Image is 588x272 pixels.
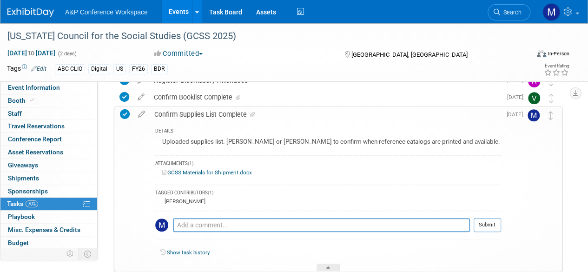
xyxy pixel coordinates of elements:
a: edit [133,93,149,101]
td: Toggle Event Tabs [79,248,98,260]
span: [DATE] [507,111,528,118]
span: Tasks [7,200,38,207]
div: In-Person [548,50,569,57]
img: Mark Strong [155,219,168,232]
a: Sponsorships [0,185,97,198]
div: Confirm Booklist Complete [149,89,502,105]
a: GCSS Materials for Shipment.docx [162,169,252,176]
a: Show task history [167,249,210,256]
span: Giveaways [8,161,38,169]
div: DETAILS [155,128,501,136]
td: Tags [7,64,46,74]
div: Digital [88,64,110,74]
span: Shipments [8,174,39,182]
i: Booth reservation complete [30,98,34,103]
span: Travel Reservations [8,122,65,130]
img: Veronica Dove [528,92,540,104]
a: Tasks70% [0,198,97,210]
a: Playbook [0,211,97,223]
span: [DATE] [DATE] [7,49,56,57]
span: to [27,49,36,57]
a: Shipments [0,172,97,185]
span: A&P Conference Workspace [65,8,148,16]
div: Confirm Supplies List Complete [150,106,501,122]
span: Conference Report [8,135,62,143]
span: Asset Reservations [8,148,63,156]
img: Format-Inperson.png [537,50,546,57]
i: Move task [548,111,553,120]
a: Giveaways [0,159,97,172]
a: Search [488,4,530,20]
a: Travel Reservations [0,120,97,133]
div: Event Rating [544,64,569,68]
a: Event Information [0,81,97,94]
div: [PERSON_NAME] [162,198,205,205]
span: Sponsorships [8,187,48,195]
div: BDR [151,64,168,74]
div: ATTACHMENTS [155,160,501,168]
span: Search [500,9,522,16]
span: Playbook [8,213,35,220]
div: FY26 [129,64,148,74]
div: Event Format [487,48,569,62]
span: (2 days) [57,51,77,57]
img: ExhibitDay [7,8,54,17]
div: ABC-CLIO [55,64,85,74]
img: Mark Strong [542,3,560,21]
div: [US_STATE] Council for the Social Studies (GCSS 2025) [4,28,522,45]
div: US [113,64,126,74]
span: Misc. Expenses & Credits [8,226,80,233]
a: edit [133,110,150,119]
td: Personalize Event Tab Strip [62,248,79,260]
button: Committed [151,49,206,59]
a: Misc. Expenses & Credits [0,224,97,236]
span: (1) [188,161,193,166]
a: Edit [31,66,46,72]
span: 70% [26,200,38,207]
span: Staff [8,110,22,117]
a: Booth [0,94,97,107]
a: Budget [0,237,97,249]
span: [GEOGRAPHIC_DATA], [GEOGRAPHIC_DATA] [351,51,467,58]
img: Mark Strong [528,109,540,121]
span: Budget [8,239,29,246]
a: Conference Report [0,133,97,146]
span: [DATE] [507,94,528,100]
i: Move task [549,94,554,103]
a: Staff [0,107,97,120]
a: Asset Reservations [0,146,97,159]
span: (1) [208,190,213,195]
span: Event Information [8,84,60,91]
span: Booth [8,97,36,104]
div: TAGGED CONTRIBUTORS [155,190,501,198]
button: Submit [474,218,501,232]
div: Uploaded supplies list. [PERSON_NAME] or [PERSON_NAME] to confirm when reference catalogs are pri... [155,136,501,150]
